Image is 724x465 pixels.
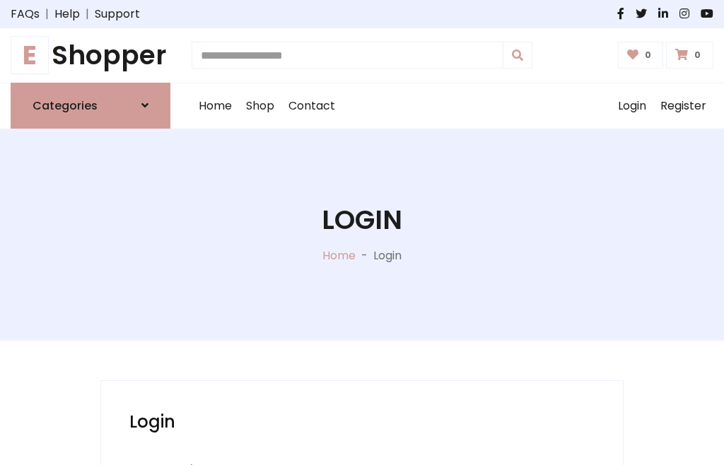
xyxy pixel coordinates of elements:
[11,83,170,129] a: Categories
[666,42,713,69] a: 0
[11,36,49,74] span: E
[691,49,704,61] span: 0
[95,6,140,23] a: Support
[356,247,373,264] p: -
[11,40,170,71] a: EShopper
[192,83,239,129] a: Home
[11,6,40,23] a: FAQs
[80,6,95,23] span: |
[618,42,664,69] a: 0
[239,83,281,129] a: Shop
[54,6,80,23] a: Help
[11,40,170,71] h1: Shopper
[40,6,54,23] span: |
[641,49,655,61] span: 0
[281,83,342,129] a: Contact
[322,247,356,264] a: Home
[129,409,595,435] h2: Login
[611,83,653,129] a: Login
[33,99,98,112] h6: Categories
[653,83,713,129] a: Register
[322,204,402,236] h1: Login
[373,247,402,264] p: Login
